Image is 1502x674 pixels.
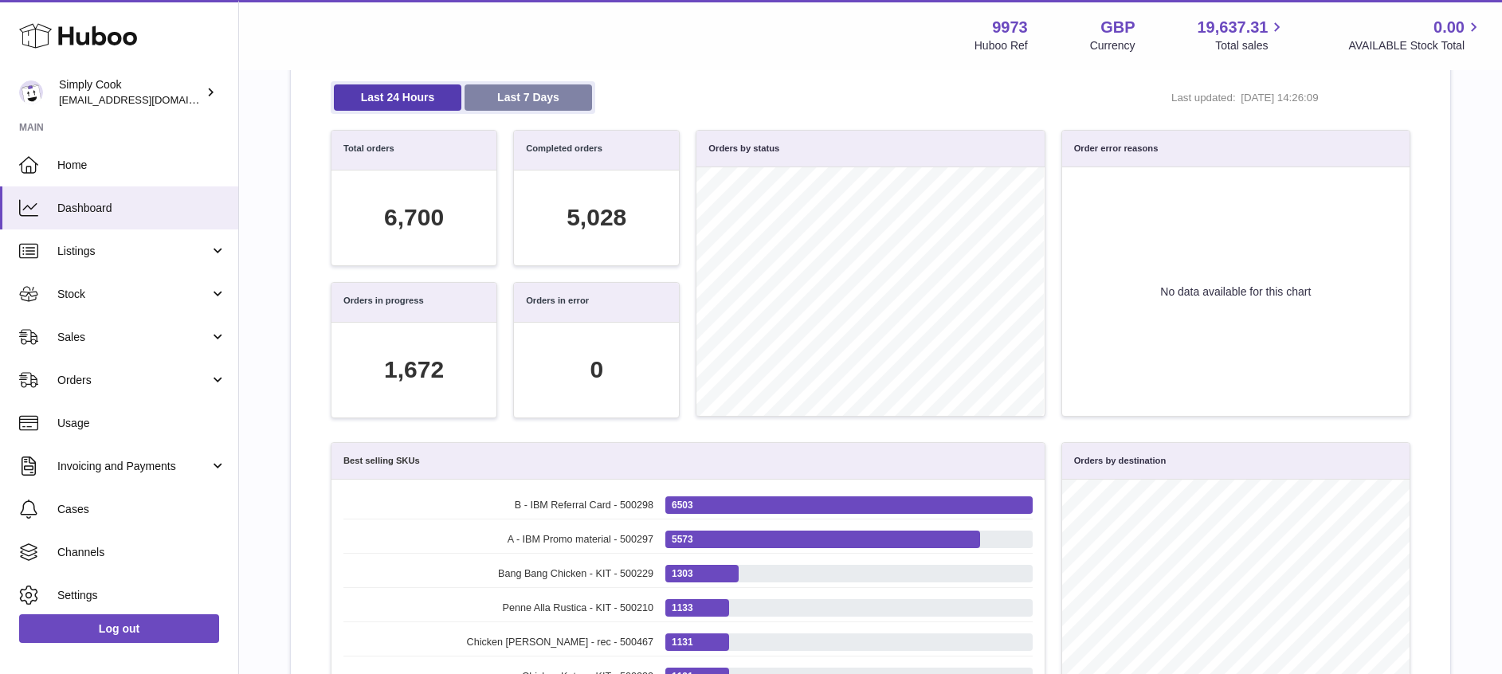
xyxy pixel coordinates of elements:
span: Chicken [PERSON_NAME] - rec - 500467 [343,636,653,649]
a: 19,637.31 Total sales [1197,17,1286,53]
span: B - IBM Referral Card - 500298 [343,499,653,512]
span: Total sales [1215,38,1286,53]
span: Home [57,158,226,173]
span: Sales [57,330,210,345]
a: Log out [19,614,219,643]
span: AVAILABLE Stock Total [1348,38,1483,53]
a: Last 7 Days [465,84,592,111]
span: A - IBM Promo material - 500297 [343,533,653,547]
h3: Orders in error [526,295,589,310]
span: Bang Bang Chicken - KIT - 500229 [343,567,653,581]
span: [EMAIL_ADDRESS][DOMAIN_NAME] [59,93,234,106]
h3: Completed orders [526,143,602,158]
span: Orders [57,373,210,388]
div: 0 [590,354,603,386]
span: [DATE] 14:26:09 [1241,91,1368,105]
div: 5,028 [567,202,626,234]
span: Dashboard [57,201,226,216]
a: Last 24 Hours [334,84,461,111]
h3: Orders by status [708,143,779,155]
div: 1,672 [384,354,444,386]
span: Channels [57,545,226,560]
span: 19,637.31 [1197,17,1268,38]
span: Listings [57,244,210,259]
span: 0.00 [1433,17,1465,38]
div: No data available for this chart [1062,167,1410,416]
h3: Order error reasons [1074,143,1159,155]
div: Currency [1090,38,1135,53]
div: Simply Cook [59,77,202,108]
span: Settings [57,588,226,603]
span: 5573 [672,533,692,546]
span: Usage [57,416,226,431]
span: Invoicing and Payments [57,459,210,474]
strong: 9973 [992,17,1028,38]
h3: Orders in progress [343,295,424,310]
span: 1303 [672,567,692,580]
div: Huboo Ref [975,38,1028,53]
span: Cases [57,502,226,517]
a: 0.00 AVAILABLE Stock Total [1348,17,1483,53]
strong: GBP [1100,17,1135,38]
span: Stock [57,287,210,302]
div: 6,700 [384,202,444,234]
h3: Orders by destination [1074,455,1167,467]
h3: Total orders [343,143,394,158]
span: Last updated: [1171,91,1236,105]
span: 6503 [672,499,692,511]
span: 1131 [672,636,692,649]
img: internalAdmin-9973@internal.huboo.com [19,80,43,104]
span: Penne Alla Rustica - KIT - 500210 [343,602,653,615]
h3: Best selling SKUs [343,455,420,467]
span: 1133 [672,602,692,614]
